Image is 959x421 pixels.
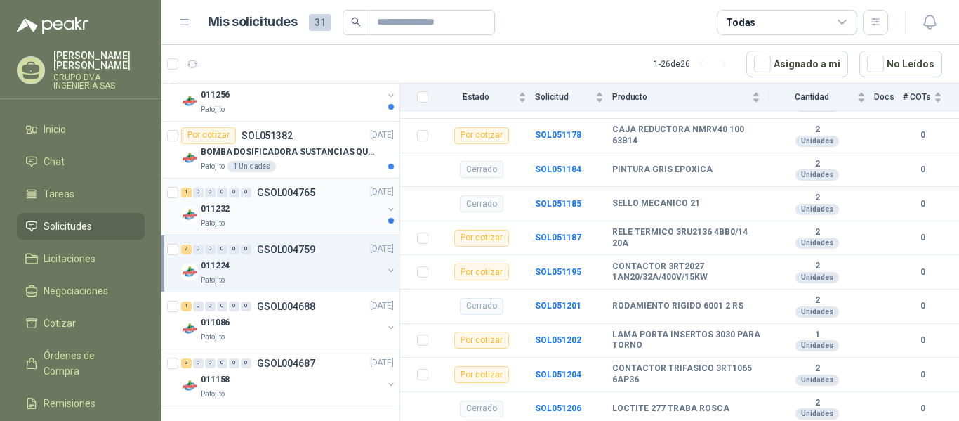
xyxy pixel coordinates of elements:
img: Logo peakr [17,17,88,34]
div: 7 [181,245,192,254]
p: GSOL004765 [257,188,315,197]
a: Licitaciones [17,245,145,272]
span: Negociaciones [44,283,108,299]
div: 1 [181,188,192,197]
div: 1 [181,302,192,311]
img: Company Logo [181,93,198,110]
a: 7 0 0 0 0 0 GSOL004759[DATE] Company Logo011224Patojito [181,241,397,286]
div: 1 - 26 de 26 [654,53,735,75]
div: Por cotizar [454,366,509,383]
th: Docs [874,84,903,111]
p: Patojito [201,332,225,343]
div: Unidades [795,272,839,283]
b: 2 [769,261,866,272]
div: 0 [241,358,251,368]
p: 011086 [201,316,230,330]
div: Unidades [795,169,839,181]
div: 0 [229,302,239,311]
p: 011256 [201,89,230,102]
p: GRUPO DVA INGENIERIA SAS [53,73,145,90]
div: 0 [217,188,227,197]
b: CONTACTOR TRIFASICO 3RT1065 6AP36 [612,363,760,385]
b: 0 [903,266,942,279]
div: 0 [205,302,216,311]
a: SOL051184 [535,164,581,174]
div: Cerrado [460,298,503,315]
div: 0 [229,358,239,368]
div: Cerrado [460,195,503,212]
div: Por cotizar [454,332,509,349]
p: [PERSON_NAME] [PERSON_NAME] [53,51,145,70]
b: SOL051204 [535,370,581,380]
div: 0 [241,245,251,254]
a: SOL051206 [535,403,581,413]
b: 0 [903,129,942,142]
span: Solicitud [535,92,593,102]
a: SOL051178 [535,130,581,140]
a: 1 0 0 0 0 0 GSOL004765[DATE] Company Logo011232Patojito [181,184,397,229]
span: Cantidad [769,92,854,102]
b: CONTACTOR 3RT2027 1AN20/32A/400V/15KW [612,261,760,283]
div: Unidades [795,340,839,351]
span: Licitaciones [44,251,95,266]
b: RELE TERMICO 3RU2136 4BB0/14 20A [612,227,760,249]
a: SOL051195 [535,267,581,277]
p: GSOL004794 [257,74,315,84]
p: 011158 [201,373,230,387]
p: [DATE] [370,299,394,313]
b: 1 [769,330,866,341]
div: 0 [217,302,227,311]
div: 0 [229,188,239,197]
img: Company Logo [181,264,198,280]
div: Unidades [795,136,839,147]
div: 3 [181,358,192,368]
div: 0 [205,188,216,197]
a: Tareas [17,181,145,207]
a: Por cotizarSOL051382[DATE] Company LogoBOMBA DOSIFICADORA SUSTANCIAS QUIMICASPatojito1 Unidades [161,122,399,179]
p: GSOL004688 [257,302,315,311]
span: Producto [612,92,749,102]
p: Patojito [201,275,225,286]
img: Company Logo [181,150,198,167]
img: Company Logo [181,207,198,224]
div: Todas [726,15,755,30]
b: 0 [903,368,942,382]
b: 0 [903,163,942,176]
b: SOL051187 [535,233,581,242]
p: [DATE] [370,129,394,142]
b: 2 [769,193,866,204]
b: LAMA PORTA INSERTOS 3030 PARA TORNO [612,330,760,351]
p: 011224 [201,259,230,273]
b: SELLO MECANICO 21 [612,198,700,209]
a: Inicio [17,116,145,143]
th: Solicitud [535,84,612,111]
span: search [351,17,361,27]
th: Estado [437,84,535,111]
b: 2 [769,124,866,136]
div: Por cotizar [454,264,509,280]
div: Por cotizar [454,230,509,247]
a: SOL051202 [535,335,581,345]
a: Chat [17,148,145,175]
span: Cotizar [44,316,76,331]
a: 1 0 0 0 0 0 GSOL004794[DATE] Company Logo011256Patojito [181,70,397,115]
b: 2 [769,227,866,238]
div: Unidades [795,238,839,249]
b: 2 [769,398,866,409]
a: SOL051185 [535,199,581,209]
a: 1 0 0 0 0 0 GSOL004688[DATE] Company Logo011086Patojito [181,298,397,343]
span: Solicitudes [44,219,92,234]
div: 0 [217,245,227,254]
div: Unidades [795,408,839,420]
b: 0 [903,197,942,211]
div: Unidades [795,306,839,318]
b: 0 [903,334,942,347]
a: Órdenes de Compra [17,342,145,384]
div: 0 [241,302,251,311]
div: 0 [193,302,204,311]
